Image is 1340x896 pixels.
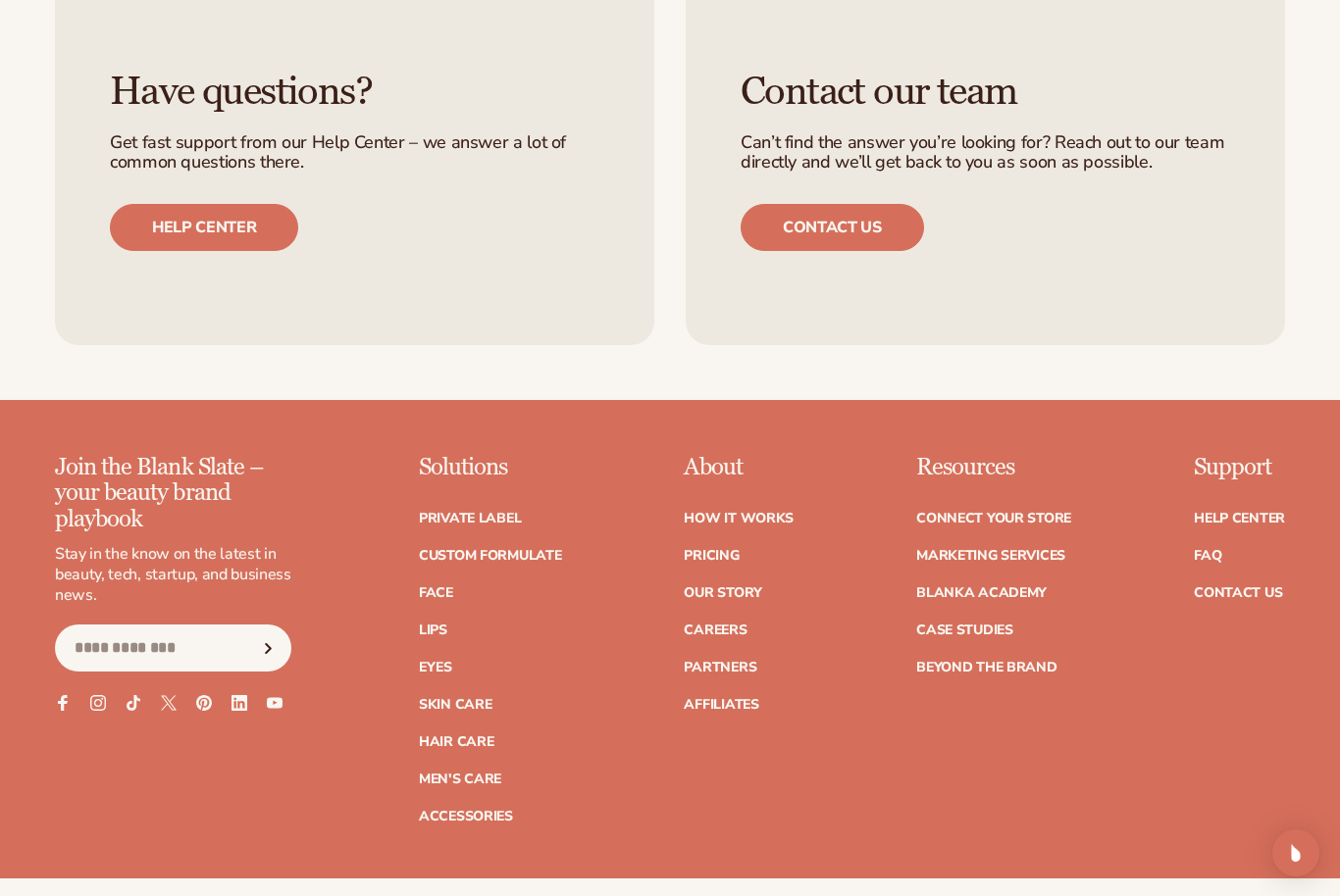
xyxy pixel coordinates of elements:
[1272,829,1319,876] div: Open Intercom Messenger
[684,698,758,712] a: Affiliates
[916,586,1047,600] a: Blanka Academy
[916,623,1013,637] a: Case Studies
[684,549,739,563] a: Pricing
[741,204,924,251] a: Contact us
[419,698,491,712] a: Skin Care
[1194,512,1285,525] a: Help Center
[419,772,501,786] a: Men's Care
[684,455,794,480] p: About
[419,586,453,600] a: Face
[419,455,562,480] p: Solutions
[419,810,513,823] a: Accessories
[684,661,756,674] a: Partners
[1194,586,1282,600] a: Contact Us
[110,71,599,114] h3: Have questions?
[1194,549,1221,563] a: FAQ
[419,735,493,749] a: Hair Care
[55,544,291,605] p: Stay in the know on the latest in beauty, tech, startup, and business news.
[419,549,562,563] a: Custom formulate
[916,549,1065,563] a: Marketing services
[916,512,1071,525] a: Connect your store
[419,661,452,674] a: Eyes
[741,71,1230,114] h3: Contact our team
[419,623,447,637] a: Lips
[419,512,521,525] a: Private label
[684,512,794,525] a: How It Works
[110,204,298,251] a: Help center
[55,455,291,532] p: Join the Blank Slate – your beauty brand playbook
[247,624,290,672] button: Subscribe
[916,661,1057,674] a: Beyond the brand
[916,455,1071,480] p: Resources
[1194,455,1285,480] p: Support
[741,133,1230,173] p: Can’t find the answer you’re looking for? Reach out to our team directly and we’ll get back to yo...
[684,623,747,637] a: Careers
[110,133,599,173] p: Get fast support from our Help Center – we answer a lot of common questions there.
[684,586,761,600] a: Our Story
